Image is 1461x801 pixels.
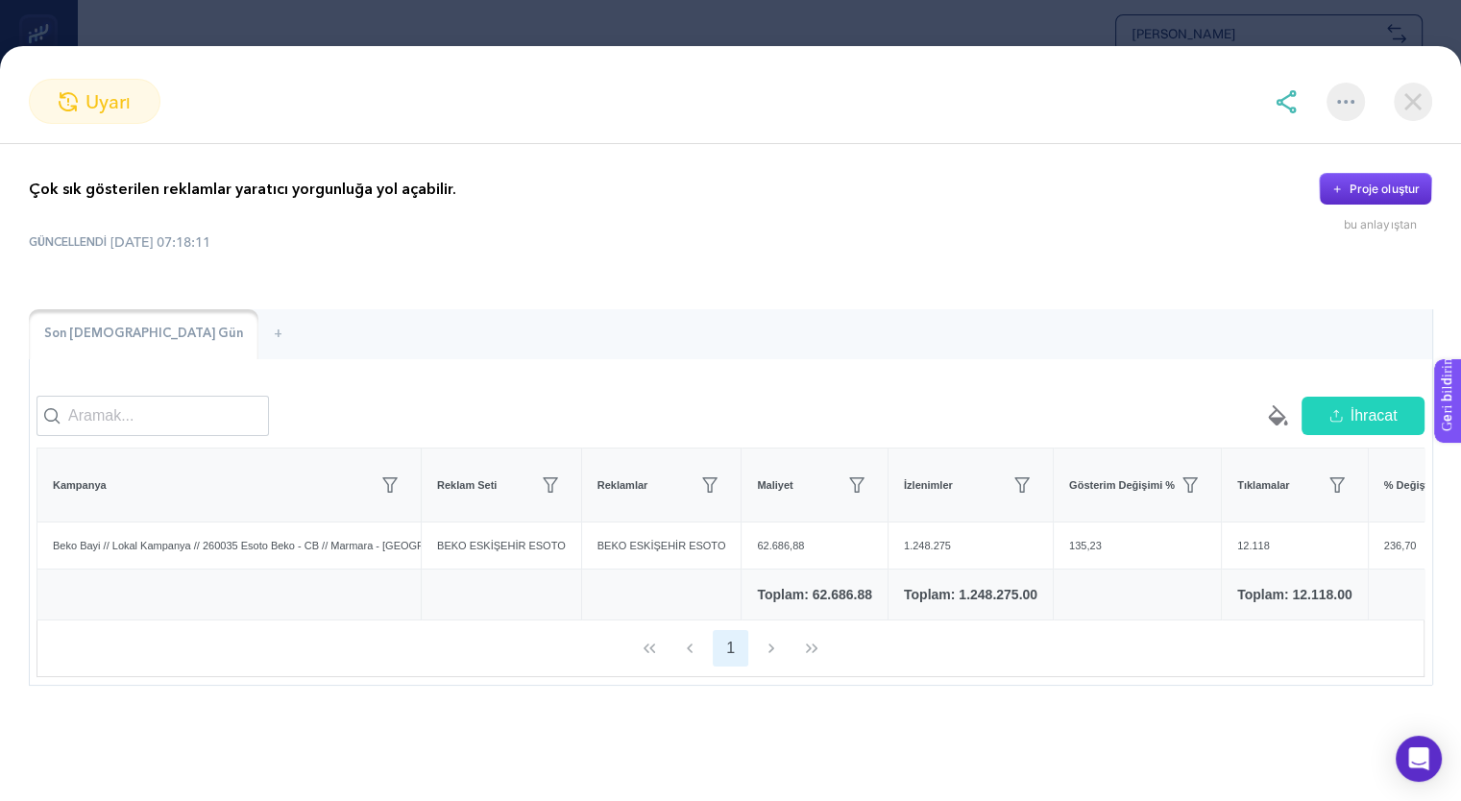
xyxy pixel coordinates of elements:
[1384,540,1417,551] font: 236,70
[53,540,1173,551] font: Beko Bayi // Lokal Kampanya // 260035 Esoto Beko - CB // Marmara - [GEOGRAPHIC_DATA] - CB // [GEO...
[59,92,78,111] img: uyarı
[713,630,749,667] button: 1
[53,479,107,491] font: Kampanya
[726,640,735,656] font: 1
[904,540,951,551] font: 1.248.275
[110,234,210,250] font: [DATE] 07:18:11
[29,179,456,200] font: Çok sık gösterilen reklamlar yaratıcı yorgunluğa yol açabilir.
[757,587,872,602] font: Toplam: 62.686.88
[1319,173,1432,206] button: Proje oluştur
[597,540,726,551] font: BEKO ESKİŞEHİR ESOTO
[757,540,804,551] font: 62.686,88
[1337,100,1354,104] img: Daha fazla seçenek
[1069,479,1175,491] font: Gösterim Değişimi %
[437,479,497,491] font: Reklam Seti
[44,325,243,342] font: Son [DEMOGRAPHIC_DATA] Gün
[904,479,953,491] font: İzlenimler
[274,325,282,342] font: +
[597,479,648,491] font: Reklamlar
[1351,407,1398,424] font: İhracat
[1237,587,1352,602] font: Toplam: 12.118.00
[1237,540,1270,551] font: 12.118
[1237,479,1289,491] font: Tıklamalar
[1302,397,1424,435] button: İhracat
[757,479,792,491] font: Maliyet
[1343,217,1417,231] font: bu anlayıştan
[12,5,88,20] font: Geri bildirim
[37,396,269,436] input: Aramak...
[437,540,566,551] font: BEKO ESKİŞEHİR ESOTO
[29,234,107,250] font: GÜNCELLENDİ
[85,90,132,113] font: uyarı
[1394,83,1432,121] img: yakın diyalog
[904,587,1037,602] font: Toplam: 1.248.275.00
[1275,90,1298,113] img: paylaşmak
[1396,736,1442,782] div: Intercom Messenger'ı açın
[1349,182,1420,196] font: Proje oluştur
[1069,540,1102,551] font: 135,23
